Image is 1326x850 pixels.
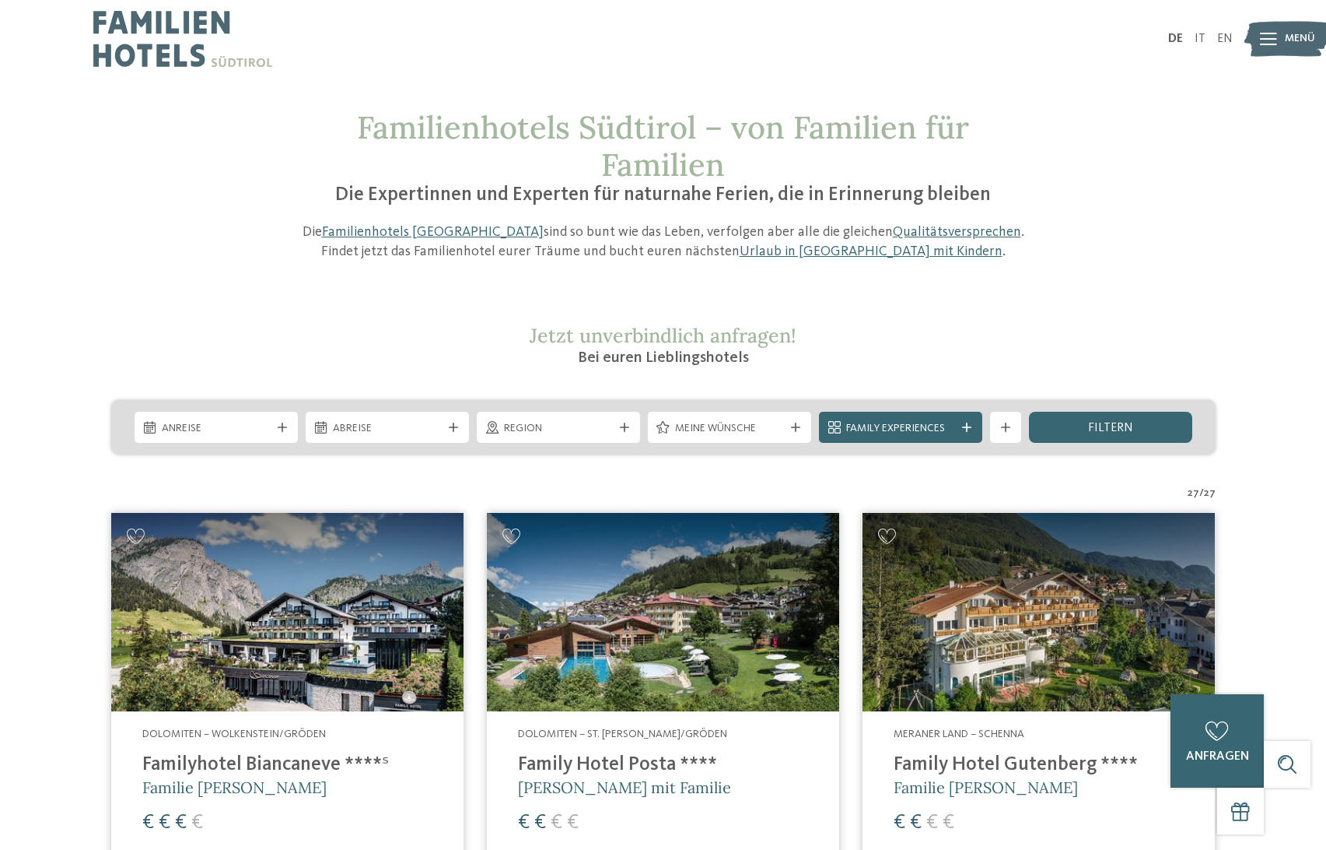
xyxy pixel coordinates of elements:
a: anfragen [1170,694,1264,788]
span: Familie [PERSON_NAME] [894,778,1078,797]
h4: Family Hotel Posta **** [518,753,808,777]
span: Menü [1285,31,1315,47]
span: € [926,813,938,833]
h4: Family Hotel Gutenberg **** [894,753,1184,777]
h4: Familyhotel Biancaneve ****ˢ [142,753,432,777]
span: Jetzt unverbindlich anfragen! [530,323,796,348]
a: Qualitätsversprechen [893,225,1021,239]
span: € [567,813,579,833]
img: Familienhotels gesucht? Hier findet ihr die besten! [487,513,839,711]
span: € [175,813,187,833]
span: € [910,813,922,833]
span: € [142,813,154,833]
span: € [551,813,562,833]
span: 27 [1188,486,1199,501]
span: anfragen [1186,750,1249,763]
img: Family Hotel Gutenberg **** [862,513,1215,711]
span: € [518,813,530,833]
span: Abreise [333,421,442,437]
span: € [159,813,170,833]
span: Die Expertinnen und Experten für naturnahe Ferien, die in Erinnerung bleiben [335,185,991,205]
span: € [943,813,954,833]
a: Familienhotels [GEOGRAPHIC_DATA] [322,225,544,239]
a: DE [1168,33,1183,45]
span: filtern [1088,422,1133,434]
span: 27 [1204,486,1216,501]
span: € [534,813,546,833]
span: Familie [PERSON_NAME] [142,778,327,797]
span: Bei euren Lieblingshotels [578,350,749,366]
span: / [1199,486,1204,501]
span: Region [504,421,613,437]
span: Family Experiences [846,421,955,437]
a: IT [1195,33,1205,45]
span: Dolomiten – St. [PERSON_NAME]/Gröden [518,729,727,739]
span: Meraner Land – Schenna [894,729,1024,739]
p: Die sind so bunt wie das Leben, verfolgen aber alle die gleichen . Findet jetzt das Familienhotel... [294,223,1033,262]
span: € [191,813,203,833]
span: Dolomiten – Wolkenstein/Gröden [142,729,326,739]
a: EN [1217,33,1233,45]
img: Familienhotels gesucht? Hier findet ihr die besten! [111,513,464,711]
span: € [894,813,905,833]
span: Meine Wünsche [675,421,784,437]
span: Anreise [162,421,271,437]
span: [PERSON_NAME] mit Familie [518,778,731,797]
a: Urlaub in [GEOGRAPHIC_DATA] mit Kindern [740,244,1002,258]
span: Familienhotels Südtirol – von Familien für Familien [357,107,969,184]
